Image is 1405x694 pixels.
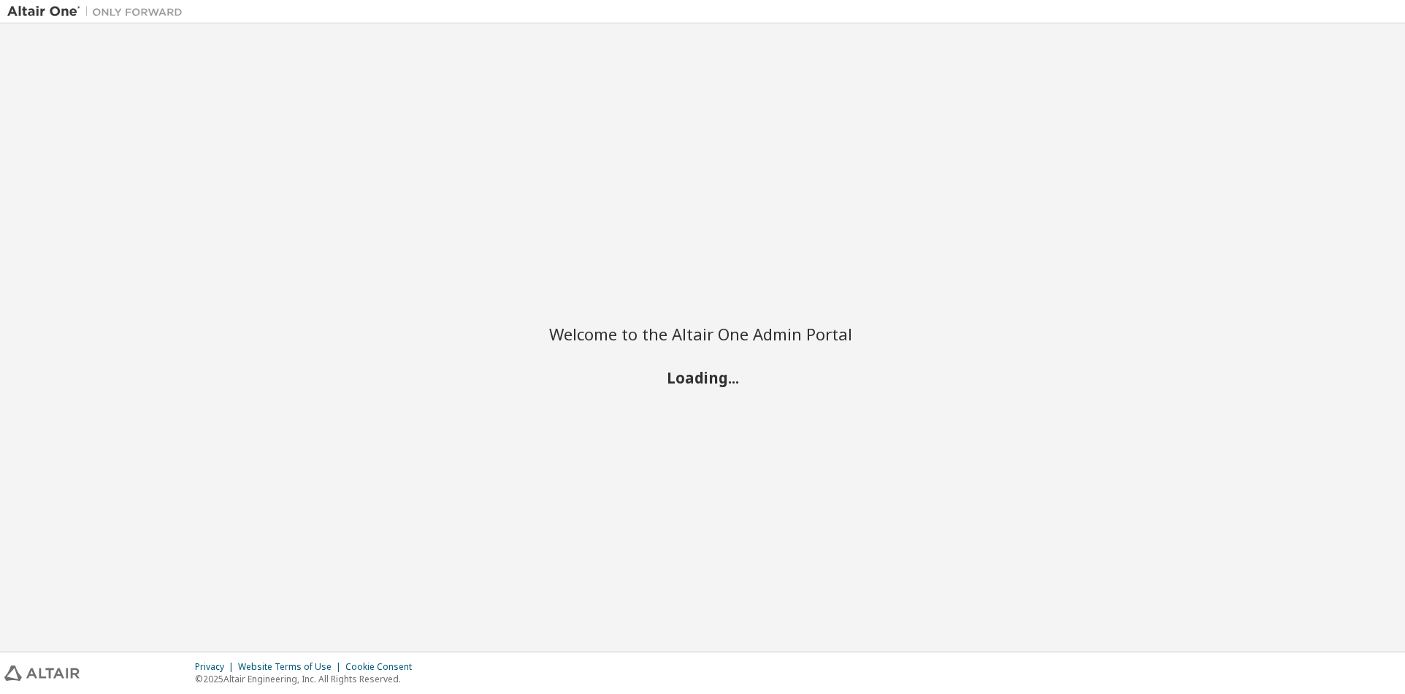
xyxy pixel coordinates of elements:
[549,324,856,344] h2: Welcome to the Altair One Admin Portal
[195,661,238,673] div: Privacy
[238,661,345,673] div: Website Terms of Use
[4,666,80,681] img: altair_logo.svg
[549,368,856,387] h2: Loading...
[7,4,190,19] img: Altair One
[345,661,421,673] div: Cookie Consent
[195,673,421,685] p: © 2025 Altair Engineering, Inc. All Rights Reserved.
